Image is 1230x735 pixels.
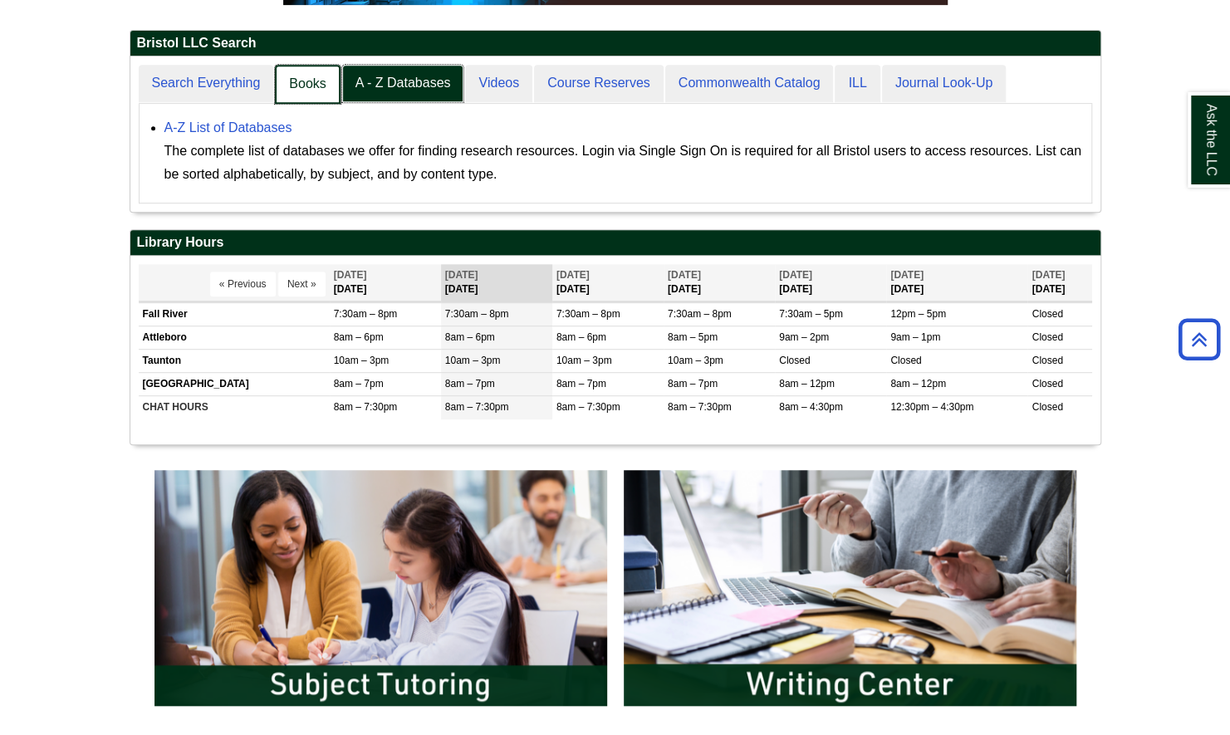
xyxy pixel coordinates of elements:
span: [DATE] [334,269,367,281]
span: Closed [779,355,810,366]
span: 7:30am – 8pm [445,308,509,320]
span: 9am – 2pm [779,331,829,343]
span: Closed [1032,378,1062,390]
th: [DATE] [441,264,552,301]
div: The complete list of databases we offer for finding research resources. Login via Single Sign On ... [164,140,1083,186]
span: 7:30am – 5pm [779,308,843,320]
span: [DATE] [556,269,590,281]
span: 8am – 7:30pm [556,401,620,413]
a: Search Everything [139,65,274,102]
span: Closed [1032,355,1062,366]
th: [DATE] [664,264,775,301]
span: Closed [890,355,921,366]
span: 7:30am – 8pm [334,308,398,320]
td: Taunton [139,350,330,373]
div: slideshow [146,462,1085,722]
img: Writing Center Information [615,462,1085,714]
span: 8am – 4:30pm [779,401,843,413]
span: Closed [1032,401,1062,413]
a: Books [275,65,340,104]
a: Commonwealth Catalog [665,65,834,102]
th: [DATE] [775,264,886,301]
span: 8am – 12pm [890,378,946,390]
td: Fall River [139,302,330,326]
span: 12:30pm – 4:30pm [890,401,973,413]
span: 8am – 12pm [779,378,835,390]
th: [DATE] [886,264,1027,301]
span: 8am – 6pm [334,331,384,343]
span: 9am – 1pm [890,331,940,343]
span: 8am – 7pm [668,378,718,390]
h2: Library Hours [130,230,1100,256]
a: A - Z Databases [342,65,464,102]
span: [DATE] [668,269,701,281]
td: Attleboro [139,326,330,349]
span: Closed [1032,331,1062,343]
span: 8am – 6pm [445,331,495,343]
span: 8am – 7pm [445,378,495,390]
h2: Bristol LLC Search [130,31,1100,56]
span: 8am – 5pm [668,331,718,343]
img: Subject Tutoring Information [146,462,615,714]
th: [DATE] [552,264,664,301]
button: Next » [278,272,326,296]
span: 8am – 7pm [556,378,606,390]
span: [DATE] [1032,269,1065,281]
span: 8am – 7pm [334,378,384,390]
span: 8am – 7:30pm [334,401,398,413]
span: Closed [1032,308,1062,320]
th: [DATE] [1027,264,1091,301]
span: 12pm – 5pm [890,308,946,320]
button: « Previous [210,272,276,296]
span: 8am – 6pm [556,331,606,343]
span: 7:30am – 8pm [668,308,732,320]
span: 8am – 7:30pm [668,401,732,413]
td: CHAT HOURS [139,396,330,419]
span: 10am – 3pm [334,355,390,366]
a: Journal Look-Up [882,65,1006,102]
span: 10am – 3pm [445,355,501,366]
span: [DATE] [890,269,924,281]
span: 10am – 3pm [556,355,612,366]
a: A-Z List of Databases [164,120,292,135]
span: 10am – 3pm [668,355,723,366]
a: Videos [465,65,532,102]
th: [DATE] [330,264,441,301]
span: [DATE] [445,269,478,281]
td: [GEOGRAPHIC_DATA] [139,373,330,396]
span: [DATE] [779,269,812,281]
span: 8am – 7:30pm [445,401,509,413]
a: ILL [835,65,880,102]
a: Course Reserves [534,65,664,102]
a: Back to Top [1173,328,1226,350]
span: 7:30am – 8pm [556,308,620,320]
